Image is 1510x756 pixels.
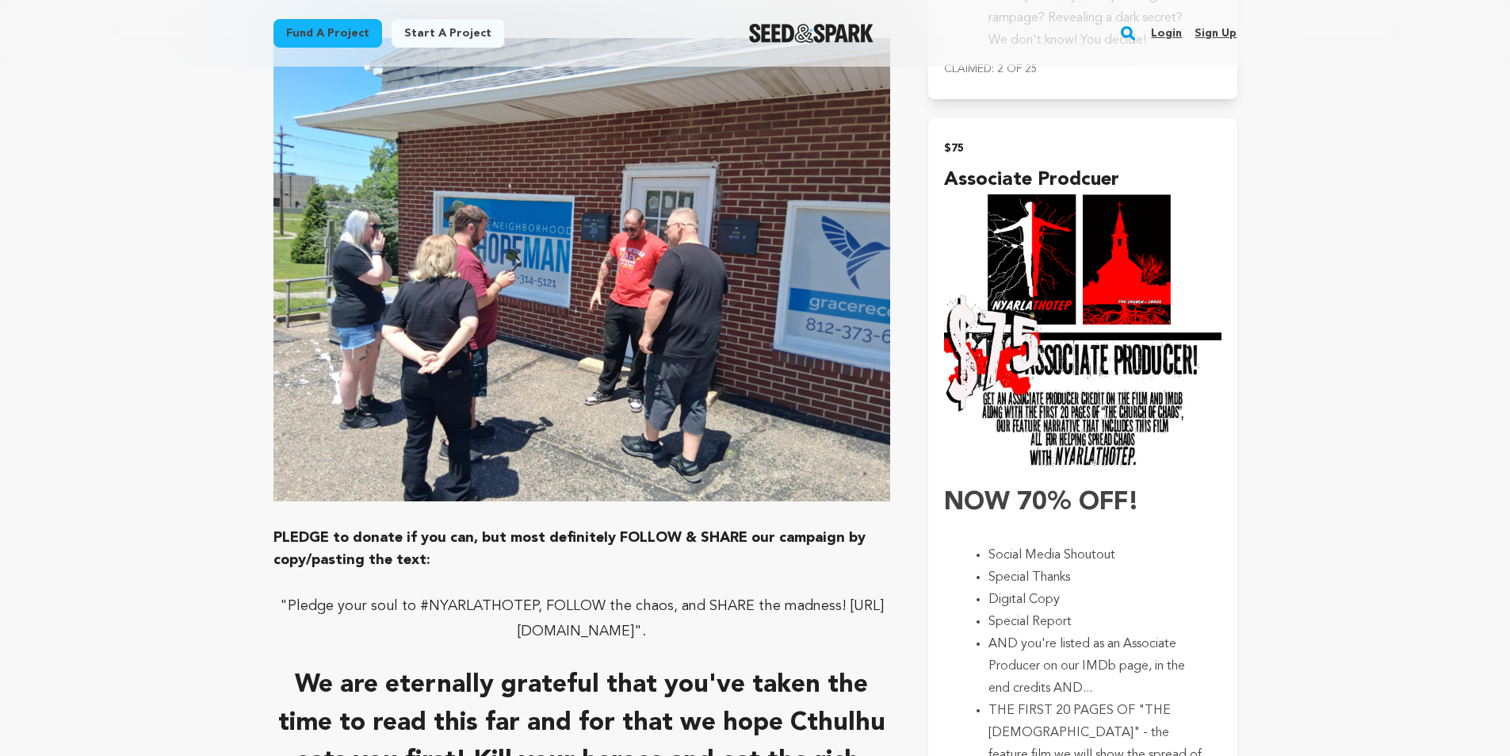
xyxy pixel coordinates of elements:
p: Claimed: 2 of 25 [944,58,1221,80]
li: Special Thanks [988,566,1202,589]
a: Login [1151,21,1182,46]
li: AND you're listed as an Associate Producer on our IMDb page, in the end credits AND... [988,633,1202,700]
li: Digital Copy [988,589,1202,611]
a: Fund a project [273,19,382,48]
img: incentive [944,194,1221,471]
img: Seed&Spark Logo Dark Mode [749,24,874,43]
a: Sign up [1195,21,1237,46]
h4: Associate Prodcuer [944,166,1221,194]
h3: PLEDGE to donate if you can, but most definitely FOLLOW & SHARE our campaign by copy/pasting the ... [273,527,891,571]
strong: NOW 70% OFF! [944,490,1139,516]
a: Seed&Spark Homepage [749,24,874,43]
h2: $75 [944,137,1221,159]
img: 1753289694-Test%201%20Entire%20Crew.jpg [273,38,891,501]
p: "Pledge your soul to #NYARLATHOTEP, FOLLOW the chaos, and SHARE the madness! [URL][DOMAIN_NAME]". [273,593,891,644]
li: Social Media Shoutout [988,544,1202,566]
li: Special Report [988,611,1202,633]
a: Start a project [392,19,504,48]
